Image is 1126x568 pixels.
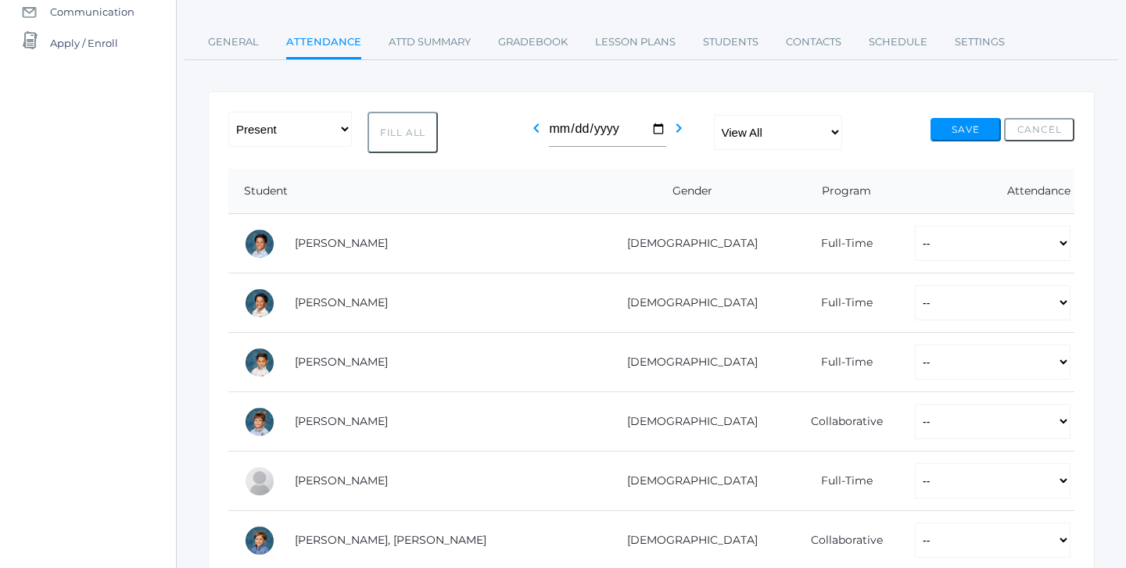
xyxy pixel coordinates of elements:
a: [PERSON_NAME] [295,236,388,250]
td: [DEMOGRAPHIC_DATA] [590,333,783,392]
div: Austen Crosby [244,525,275,556]
a: Lesson Plans [595,27,676,58]
th: Student [228,169,590,214]
i: chevron_left [527,119,546,138]
div: Owen Bernardez [244,347,275,378]
td: Full-Time [782,273,899,333]
th: Gender [590,169,783,214]
a: Students [703,27,758,58]
button: Fill All [368,112,438,153]
a: Settings [955,27,1005,58]
a: Attd Summary [389,27,471,58]
a: [PERSON_NAME] [295,473,388,488]
a: Gradebook [498,27,568,58]
a: Schedule [869,27,927,58]
a: chevron_left [527,126,546,141]
div: Grayson Abrea [244,288,275,319]
div: Chloé Noëlle Cope [244,466,275,497]
a: [PERSON_NAME] [295,355,388,369]
a: General [208,27,259,58]
i: chevron_right [669,119,688,138]
td: Full-Time [782,452,899,511]
div: Obadiah Bradley [244,406,275,438]
a: Contacts [786,27,841,58]
td: [DEMOGRAPHIC_DATA] [590,273,783,333]
td: [DEMOGRAPHIC_DATA] [590,452,783,511]
a: Attendance [286,27,361,60]
th: Program [782,169,899,214]
td: [DEMOGRAPHIC_DATA] [590,214,783,273]
td: Full-Time [782,214,899,273]
button: Cancel [1004,118,1074,141]
a: [PERSON_NAME] [295,295,388,309]
th: Attendance [899,169,1074,214]
a: [PERSON_NAME], [PERSON_NAME] [295,533,486,547]
td: [DEMOGRAPHIC_DATA] [590,392,783,452]
button: Save [931,118,1001,141]
a: [PERSON_NAME] [295,414,388,428]
div: Dominic Abrea [244,228,275,259]
span: Apply / Enroll [50,27,118,59]
td: Full-Time [782,333,899,392]
td: Collaborative [782,392,899,452]
a: chevron_right [669,126,688,141]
